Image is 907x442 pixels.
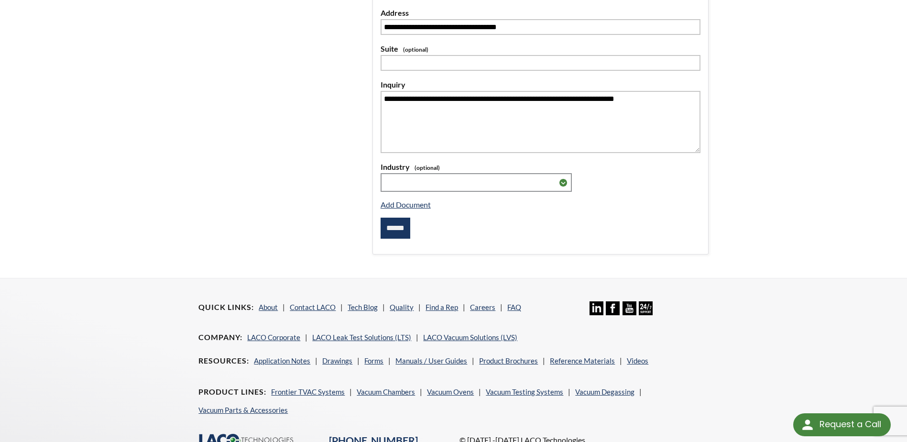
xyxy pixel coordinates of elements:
[312,333,411,342] a: LACO Leak Test Solutions (LTS)
[259,303,278,311] a: About
[507,303,521,311] a: FAQ
[426,303,458,311] a: Find a Rep
[800,417,815,432] img: round button
[575,387,634,396] a: Vacuum Degassing
[198,302,254,312] h4: Quick Links
[381,7,700,19] label: Address
[198,406,288,414] a: Vacuum Parts & Accessories
[793,413,891,436] div: Request a Call
[639,308,653,317] a: 24/7 Support
[479,356,538,365] a: Product Brochures
[820,413,881,435] div: Request a Call
[348,303,378,311] a: Tech Blog
[427,387,474,396] a: Vacuum Ovens
[198,387,266,397] h4: Product Lines
[627,356,648,365] a: Videos
[357,387,415,396] a: Vacuum Chambers
[486,387,563,396] a: Vacuum Testing Systems
[423,333,517,342] a: LACO Vacuum Solutions (LVS)
[550,356,615,365] a: Reference Materials
[198,332,242,343] h4: Company
[381,78,700,91] label: Inquiry
[470,303,495,311] a: Careers
[381,43,700,55] label: Suite
[381,200,431,209] a: Add Document
[254,356,310,365] a: Application Notes
[395,356,467,365] a: Manuals / User Guides
[271,387,345,396] a: Frontier TVAC Systems
[290,303,336,311] a: Contact LACO
[390,303,414,311] a: Quality
[639,301,653,315] img: 24/7 Support Icon
[381,161,700,173] label: Industry
[364,356,383,365] a: Forms
[198,356,249,366] h4: Resources
[247,333,300,342] a: LACO Corporate
[322,356,352,365] a: Drawings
